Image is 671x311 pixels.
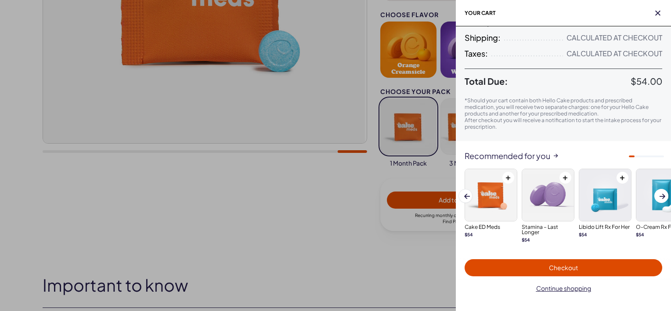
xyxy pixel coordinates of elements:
[636,232,644,237] strong: $ 54
[549,264,578,271] span: Checkout
[456,152,671,160] div: Recommended for you
[465,259,662,276] button: Checkout
[579,224,631,230] h3: Libido Lift Rx For Her
[465,280,662,297] button: Continue shopping
[522,169,574,221] img: Stamina – Last Longer
[579,169,631,221] img: Libido Lift Rx For Her
[465,224,517,230] h3: Cake ED Meds
[465,49,488,58] span: Taxes:
[522,237,530,242] strong: $ 54
[465,33,501,42] span: Shipping:
[522,169,574,243] a: Stamina – Last LongerStamina – Last Longer$54
[631,76,662,87] span: $54.00
[465,117,661,130] span: After checkout you will receive a notification to start the intake process for your prescription.
[465,232,473,237] strong: $ 54
[465,76,631,87] span: Total Due:
[579,169,631,238] a: Libido Lift Rx For HerLibido Lift Rx For Her$54
[566,33,662,42] div: Calculated at Checkout
[633,18,662,26] div: $54.00
[465,169,517,221] img: Cake ED Meds
[579,232,587,237] strong: $ 54
[566,49,662,58] div: Calculated at Checkout
[536,284,591,292] span: Continue shopping
[465,169,517,238] a: Cake ED MedsCake ED Meds$54
[465,97,662,117] p: *Should your cart contain both Hello Cake products and prescribed medication, you will receive tw...
[522,224,574,235] h3: Stamina – Last Longer
[465,18,531,26] span: Due if prescribed:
